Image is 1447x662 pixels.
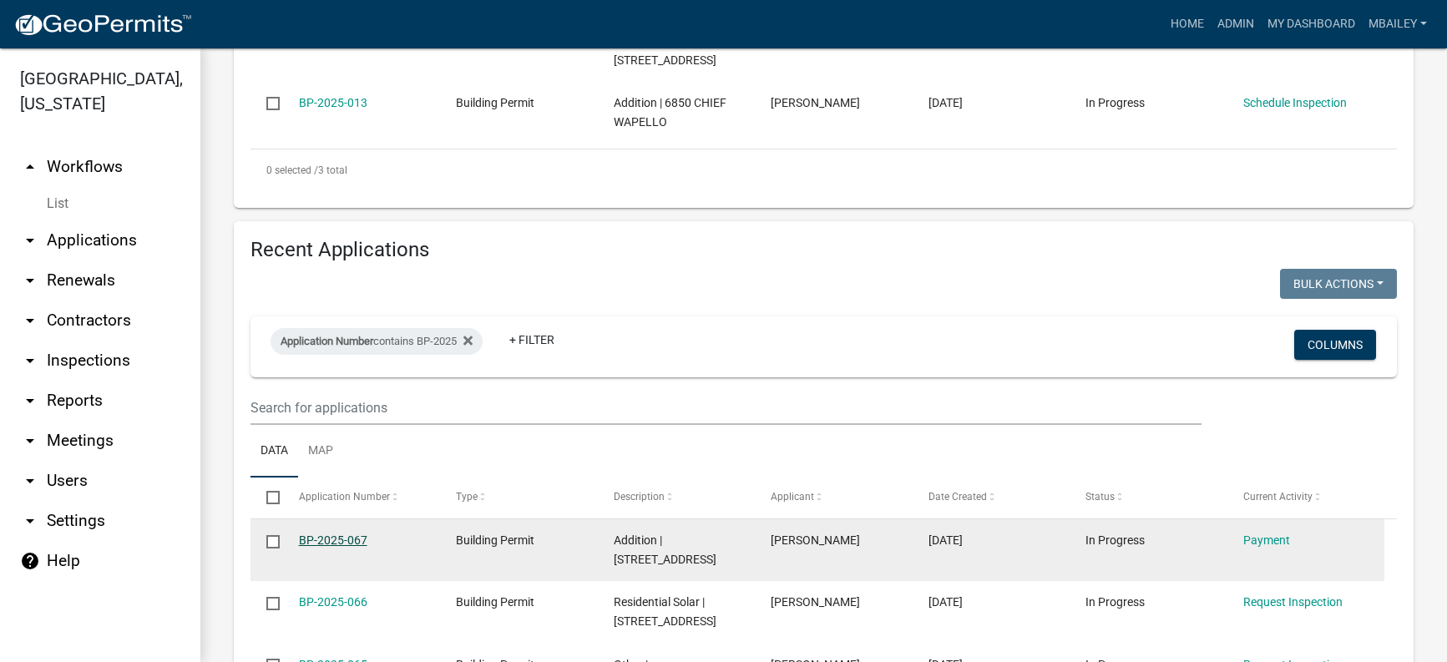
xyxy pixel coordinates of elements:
[1261,8,1362,40] a: My Dashboard
[614,533,716,566] span: Addition | 18414 ROCK BLUFF RD
[1280,269,1397,299] button: Bulk Actions
[928,533,963,547] span: 10/13/2025
[20,157,40,177] i: arrow_drop_up
[755,478,913,518] datatable-header-cell: Applicant
[1085,491,1115,503] span: Status
[20,471,40,491] i: arrow_drop_down
[1243,533,1290,547] a: Payment
[614,491,665,503] span: Description
[299,491,390,503] span: Application Number
[1085,96,1145,109] span: In Progress
[250,478,282,518] datatable-header-cell: Select
[928,96,963,109] span: 04/14/2025
[614,595,716,628] span: Residential Solar | 9824 BLADENSBURG RD
[20,551,40,571] i: help
[1243,595,1343,609] a: Request Inspection
[456,595,534,609] span: Building Permit
[456,491,478,503] span: Type
[20,351,40,371] i: arrow_drop_down
[20,230,40,250] i: arrow_drop_down
[298,425,343,478] a: Map
[1243,491,1313,503] span: Current Activity
[771,533,860,547] span: Matthew Britt
[1362,8,1434,40] a: mbailey
[271,328,483,355] div: contains BP-2025
[20,391,40,411] i: arrow_drop_down
[299,96,367,109] a: BP-2025-013
[20,431,40,451] i: arrow_drop_down
[1085,595,1145,609] span: In Progress
[928,491,987,503] span: Date Created
[597,478,755,518] datatable-header-cell: Description
[299,533,367,547] a: BP-2025-067
[1243,96,1347,109] a: Schedule Inspection
[299,595,367,609] a: BP-2025-066
[1070,478,1227,518] datatable-header-cell: Status
[1211,8,1261,40] a: Admin
[912,478,1070,518] datatable-header-cell: Date Created
[771,595,860,609] span: Forrest Estrem
[456,96,534,109] span: Building Permit
[266,164,318,176] span: 0 selected /
[281,335,373,347] span: Application Number
[20,311,40,331] i: arrow_drop_down
[440,478,598,518] datatable-header-cell: Type
[771,96,860,109] span: Susan Dudley
[250,149,1397,191] div: 3 total
[1294,330,1376,360] button: Columns
[1164,8,1211,40] a: Home
[20,511,40,531] i: arrow_drop_down
[614,96,726,129] span: Addition | 6850 CHIEF WAPELLO
[1227,478,1384,518] datatable-header-cell: Current Activity
[1085,533,1145,547] span: In Progress
[20,270,40,291] i: arrow_drop_down
[456,533,534,547] span: Building Permit
[928,595,963,609] span: 10/07/2025
[771,491,814,503] span: Applicant
[282,478,440,518] datatable-header-cell: Application Number
[496,325,568,355] a: + Filter
[250,238,1397,262] h4: Recent Applications
[250,425,298,478] a: Data
[250,391,1202,425] input: Search for applications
